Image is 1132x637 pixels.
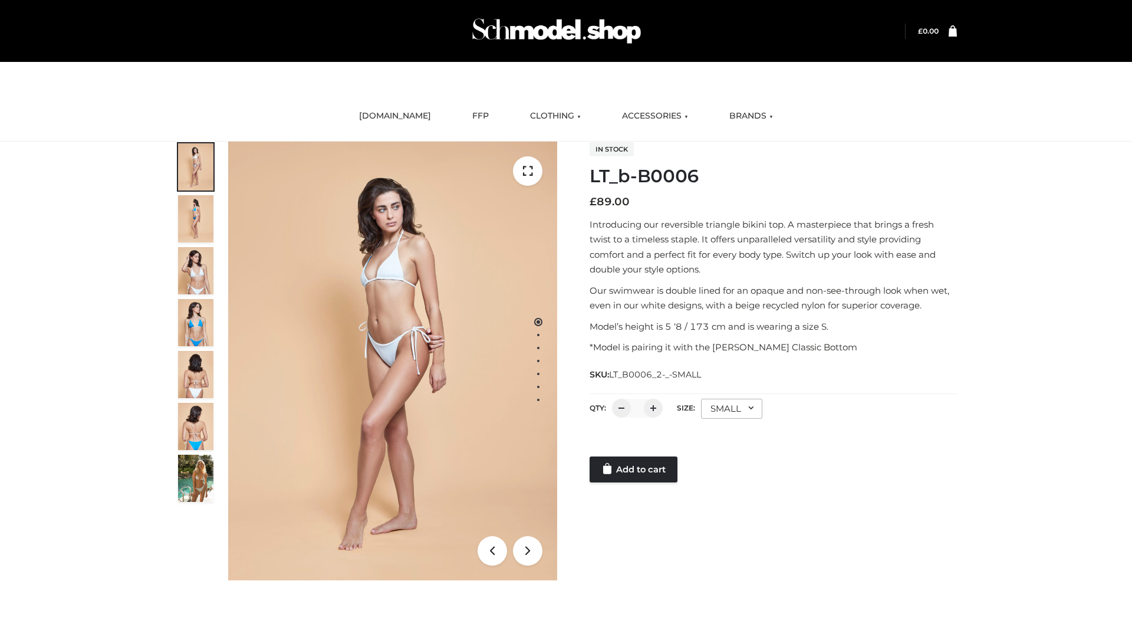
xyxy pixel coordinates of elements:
[178,143,213,191] img: ArielClassicBikiniTop_CloudNine_AzureSky_OW114ECO_1-scaled.jpg
[590,217,957,277] p: Introducing our reversible triangle bikini top. A masterpiece that brings a fresh twist to a time...
[677,403,695,412] label: Size:
[918,27,923,35] span: £
[178,455,213,502] img: Arieltop_CloudNine_AzureSky2.jpg
[918,27,939,35] bdi: 0.00
[590,403,606,412] label: QTY:
[178,403,213,450] img: ArielClassicBikiniTop_CloudNine_AzureSky_OW114ECO_8-scaled.jpg
[590,457,677,482] a: Add to cart
[701,399,762,419] div: SMALL
[720,103,782,129] a: BRANDS
[178,299,213,346] img: ArielClassicBikiniTop_CloudNine_AzureSky_OW114ECO_4-scaled.jpg
[468,8,645,54] img: Schmodel Admin 964
[609,369,701,380] span: LT_B0006_2-_-SMALL
[178,351,213,398] img: ArielClassicBikiniTop_CloudNine_AzureSky_OW114ECO_7-scaled.jpg
[590,195,597,208] span: £
[590,367,702,382] span: SKU:
[228,142,557,580] img: ArielClassicBikiniTop_CloudNine_AzureSky_OW114ECO_1
[590,195,630,208] bdi: 89.00
[521,103,590,129] a: CLOTHING
[590,142,634,156] span: In stock
[590,283,957,313] p: Our swimwear is double lined for an opaque and non-see-through look when wet, even in our white d...
[590,166,957,187] h1: LT_b-B0006
[178,195,213,242] img: ArielClassicBikiniTop_CloudNine_AzureSky_OW114ECO_2-scaled.jpg
[463,103,498,129] a: FFP
[918,27,939,35] a: £0.00
[178,247,213,294] img: ArielClassicBikiniTop_CloudNine_AzureSky_OW114ECO_3-scaled.jpg
[350,103,440,129] a: [DOMAIN_NAME]
[590,319,957,334] p: Model’s height is 5 ‘8 / 173 cm and is wearing a size S.
[590,340,957,355] p: *Model is pairing it with the [PERSON_NAME] Classic Bottom
[613,103,697,129] a: ACCESSORIES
